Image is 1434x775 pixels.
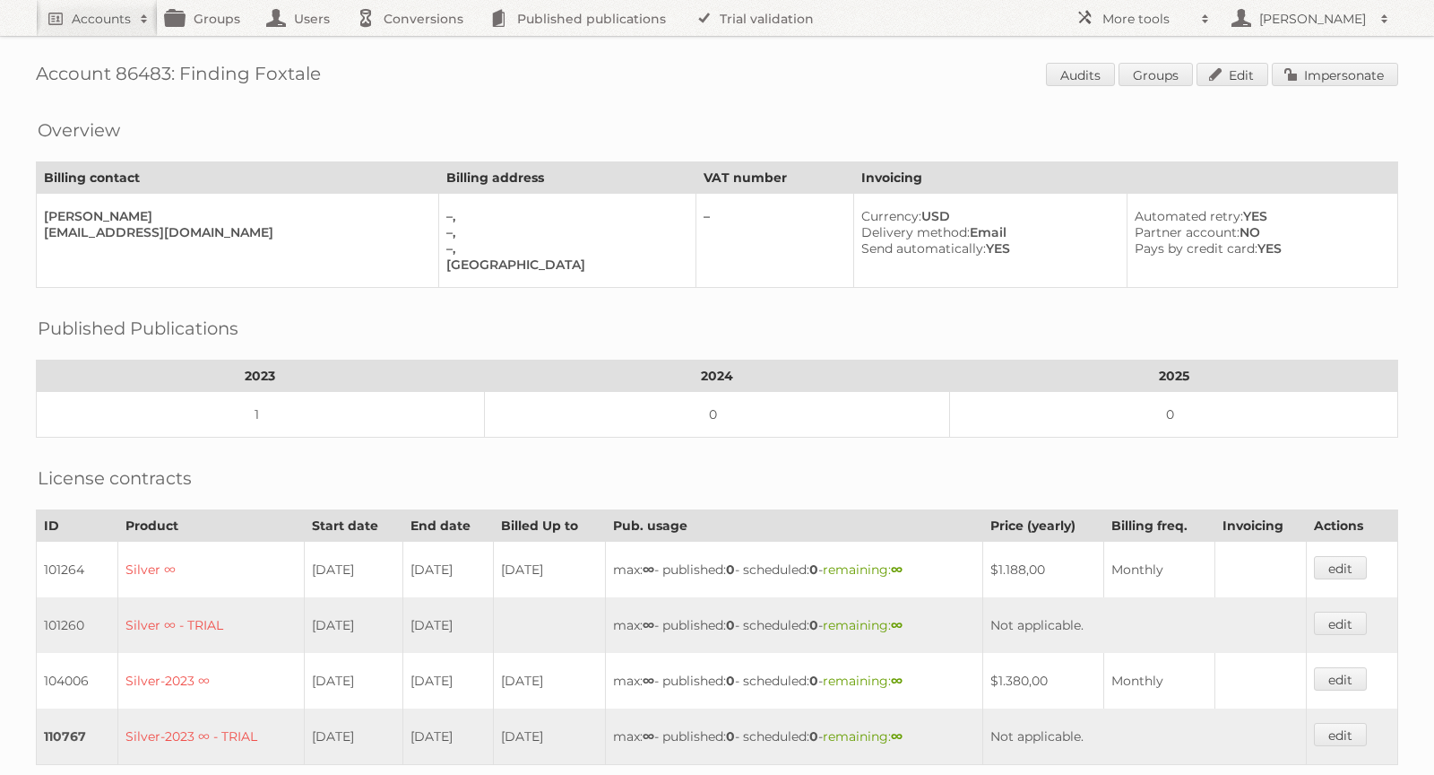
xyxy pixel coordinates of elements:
td: 101264 [37,542,118,598]
td: 110767 [37,709,118,765]
div: YES [1135,208,1383,224]
span: Pays by credit card: [1135,240,1257,257]
th: End date [402,510,494,542]
strong: ∞ [643,728,654,745]
a: edit [1314,556,1367,579]
td: Monthly [1104,542,1214,598]
th: 2023 [37,361,485,392]
td: [DATE] [402,597,494,653]
div: Email [861,224,1112,240]
th: Actions [1307,510,1398,542]
td: max: - published: - scheduled: - [605,709,982,765]
a: edit [1314,723,1367,746]
th: Invoicing [1214,510,1307,542]
td: [DATE] [402,709,494,765]
td: max: - published: - scheduled: - [605,542,982,598]
td: $1.188,00 [982,542,1103,598]
td: 1 [37,392,485,438]
th: 2024 [484,361,949,392]
td: [DATE] [402,653,494,709]
div: –, [446,240,682,257]
td: Silver ∞ - TRIAL [117,597,304,653]
span: remaining: [823,562,903,578]
div: –, [446,208,682,224]
td: [DATE] [304,653,402,709]
h2: More tools [1102,10,1192,28]
td: Silver-2023 ∞ [117,653,304,709]
h2: License contracts [38,465,192,492]
div: [GEOGRAPHIC_DATA] [446,257,682,273]
th: Billed Up to [494,510,606,542]
th: Invoicing [854,162,1398,194]
strong: ∞ [891,562,903,578]
strong: ∞ [643,673,654,689]
a: edit [1314,667,1367,691]
th: Price (yearly) [982,510,1103,542]
h1: Account 86483: Finding Foxtale [36,63,1398,90]
td: Monthly [1104,653,1214,709]
strong: ∞ [891,728,903,745]
th: Product [117,510,304,542]
strong: 0 [726,617,735,633]
span: Send automatically: [861,240,986,257]
td: [DATE] [494,709,606,765]
div: YES [1135,240,1383,257]
strong: 0 [809,673,818,689]
th: Billing freq. [1104,510,1214,542]
td: Silver-2023 ∞ - TRIAL [117,709,304,765]
td: [DATE] [494,653,606,709]
strong: 0 [809,562,818,578]
span: remaining: [823,673,903,689]
strong: 0 [726,673,735,689]
td: $1.380,00 [982,653,1103,709]
a: Impersonate [1272,63,1398,86]
span: remaining: [823,728,903,745]
span: Partner account: [1135,224,1240,240]
span: Automated retry: [1135,208,1243,224]
div: [PERSON_NAME] [44,208,424,224]
td: 0 [950,392,1398,438]
span: Currency: [861,208,921,224]
td: max: - published: - scheduled: - [605,653,982,709]
strong: ∞ [643,617,654,633]
td: [DATE] [494,542,606,598]
th: Billing address [438,162,696,194]
h2: Accounts [72,10,131,28]
td: 101260 [37,597,118,653]
th: Start date [304,510,402,542]
td: [DATE] [304,597,402,653]
td: – [696,194,854,288]
strong: ∞ [891,673,903,689]
td: 0 [484,392,949,438]
td: [DATE] [304,709,402,765]
h2: [PERSON_NAME] [1255,10,1371,28]
strong: 0 [809,728,818,745]
a: Groups [1119,63,1193,86]
th: VAT number [696,162,854,194]
a: Audits [1046,63,1115,86]
strong: ∞ [891,617,903,633]
strong: 0 [726,562,735,578]
td: [DATE] [402,542,494,598]
div: [EMAIL_ADDRESS][DOMAIN_NAME] [44,224,424,240]
th: 2025 [950,361,1398,392]
strong: 0 [809,617,818,633]
div: NO [1135,224,1383,240]
td: Not applicable. [982,597,1307,653]
td: [DATE] [304,542,402,598]
th: ID [37,510,118,542]
th: Pub. usage [605,510,982,542]
strong: 0 [726,728,735,745]
span: remaining: [823,617,903,633]
th: Billing contact [37,162,439,194]
td: Not applicable. [982,709,1307,765]
td: max: - published: - scheduled: - [605,597,982,653]
div: YES [861,240,1112,257]
td: 104006 [37,653,118,709]
h2: Overview [38,117,120,144]
h2: Published Publications [38,315,238,342]
a: Edit [1196,63,1268,86]
div: –, [446,224,682,240]
strong: ∞ [643,562,654,578]
span: Delivery method: [861,224,970,240]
